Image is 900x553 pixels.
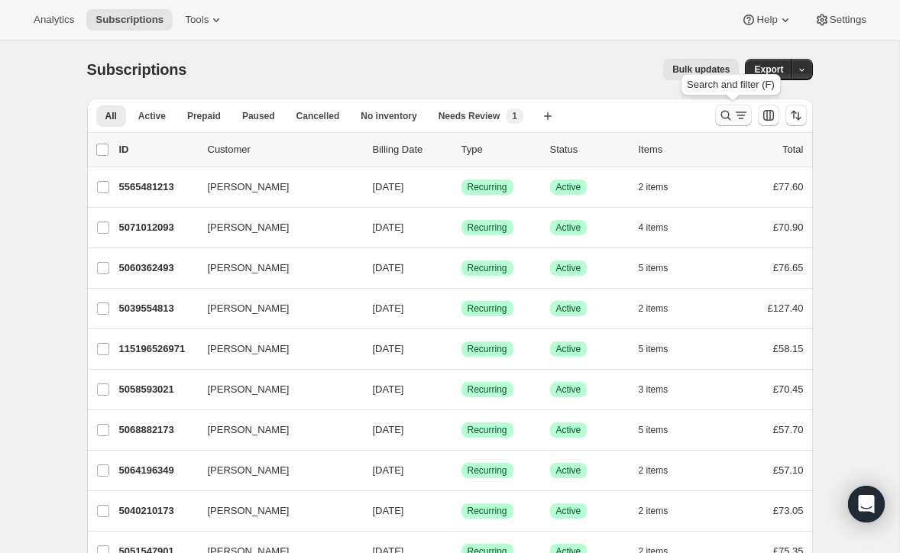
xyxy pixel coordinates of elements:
div: IDCustomerBilling DateTypeStatusItemsTotal [119,142,804,157]
span: [PERSON_NAME] [208,382,290,397]
span: Active [556,262,581,274]
span: £70.45 [773,383,804,395]
span: [DATE] [373,262,404,273]
span: £58.15 [773,343,804,354]
div: 5071012093[PERSON_NAME][DATE]SuccessRecurringSuccessActive4 items£70.90 [119,217,804,238]
div: 5060362493[PERSON_NAME][DATE]SuccessRecurringSuccessActive5 items£76.65 [119,257,804,279]
div: 5068882173[PERSON_NAME][DATE]SuccessRecurringSuccessActive5 items£57.70 [119,419,804,441]
span: Active [556,505,581,517]
button: 2 items [639,460,685,481]
span: [DATE] [373,302,404,314]
span: Recurring [468,302,507,315]
span: 4 items [639,222,669,234]
span: Recurring [468,505,507,517]
p: 5565481213 [119,179,196,195]
span: Paused [242,110,275,122]
p: ID [119,142,196,157]
span: 3 items [639,383,669,396]
span: Tools [185,14,209,26]
button: 4 items [639,217,685,238]
button: 2 items [639,500,685,522]
span: Recurring [468,383,507,396]
span: Subscriptions [87,61,187,78]
div: 115196526971[PERSON_NAME][DATE]SuccessRecurringSuccessActive5 items£58.15 [119,338,804,360]
span: £70.90 [773,222,804,233]
span: Active [556,302,581,315]
button: [PERSON_NAME] [199,377,351,402]
span: [PERSON_NAME] [208,341,290,357]
p: 5071012093 [119,220,196,235]
button: Subscriptions [86,9,173,31]
button: [PERSON_NAME] [199,418,351,442]
span: Active [556,222,581,234]
span: £76.65 [773,262,804,273]
span: 5 items [639,343,669,355]
button: [PERSON_NAME] [199,337,351,361]
button: [PERSON_NAME] [199,458,351,483]
p: 5058593021 [119,382,196,397]
span: Active [556,343,581,355]
span: Recurring [468,424,507,436]
div: 5565481213[PERSON_NAME][DATE]SuccessRecurringSuccessActive2 items£77.60 [119,176,804,198]
p: 5040210173 [119,503,196,519]
button: Search and filter results [715,105,752,126]
span: 2 items [639,505,669,517]
span: [PERSON_NAME] [208,260,290,276]
p: 5060362493 [119,260,196,276]
span: Active [556,383,581,396]
div: 5039554813[PERSON_NAME][DATE]SuccessRecurringSuccessActive2 items£127.40 [119,298,804,319]
span: £77.60 [773,181,804,192]
span: [DATE] [373,505,404,516]
span: £57.10 [773,464,804,476]
span: [PERSON_NAME] [208,422,290,438]
span: [PERSON_NAME] [208,463,290,478]
span: Prepaid [187,110,221,122]
span: [DATE] [373,343,404,354]
span: Needs Review [439,110,500,122]
button: Customize table column order and visibility [758,105,779,126]
span: [DATE] [373,424,404,435]
span: Recurring [468,181,507,193]
p: Status [550,142,626,157]
span: Active [556,464,581,477]
span: [PERSON_NAME] [208,179,290,195]
span: Help [756,14,777,26]
span: [PERSON_NAME] [208,220,290,235]
button: [PERSON_NAME] [199,256,351,280]
span: [DATE] [373,181,404,192]
span: £127.40 [768,302,804,314]
span: [PERSON_NAME] [208,503,290,519]
button: Settings [805,9,876,31]
div: Type [461,142,538,157]
p: Billing Date [373,142,449,157]
span: £57.70 [773,424,804,435]
div: 5064196349[PERSON_NAME][DATE]SuccessRecurringSuccessActive2 items£57.10 [119,460,804,481]
span: All [105,110,117,122]
button: 5 items [639,257,685,279]
span: Export [754,63,783,76]
span: [DATE] [373,222,404,233]
span: Active [556,424,581,436]
span: Settings [830,14,866,26]
button: [PERSON_NAME] [199,499,351,523]
div: Open Intercom Messenger [848,486,885,522]
button: Bulk updates [663,59,739,80]
p: 5068882173 [119,422,196,438]
span: 5 items [639,262,669,274]
span: Active [138,110,166,122]
span: Recurring [468,343,507,355]
p: 5064196349 [119,463,196,478]
span: 2 items [639,302,669,315]
button: 3 items [639,379,685,400]
span: Recurring [468,222,507,234]
span: 5 items [639,424,669,436]
span: Bulk updates [672,63,730,76]
button: Create new view [536,105,560,127]
span: Recurring [468,464,507,477]
button: [PERSON_NAME] [199,215,351,240]
div: 5058593021[PERSON_NAME][DATE]SuccessRecurringSuccessActive3 items£70.45 [119,379,804,400]
p: 115196526971 [119,341,196,357]
span: [PERSON_NAME] [208,301,290,316]
button: 5 items [639,419,685,441]
button: [PERSON_NAME] [199,175,351,199]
